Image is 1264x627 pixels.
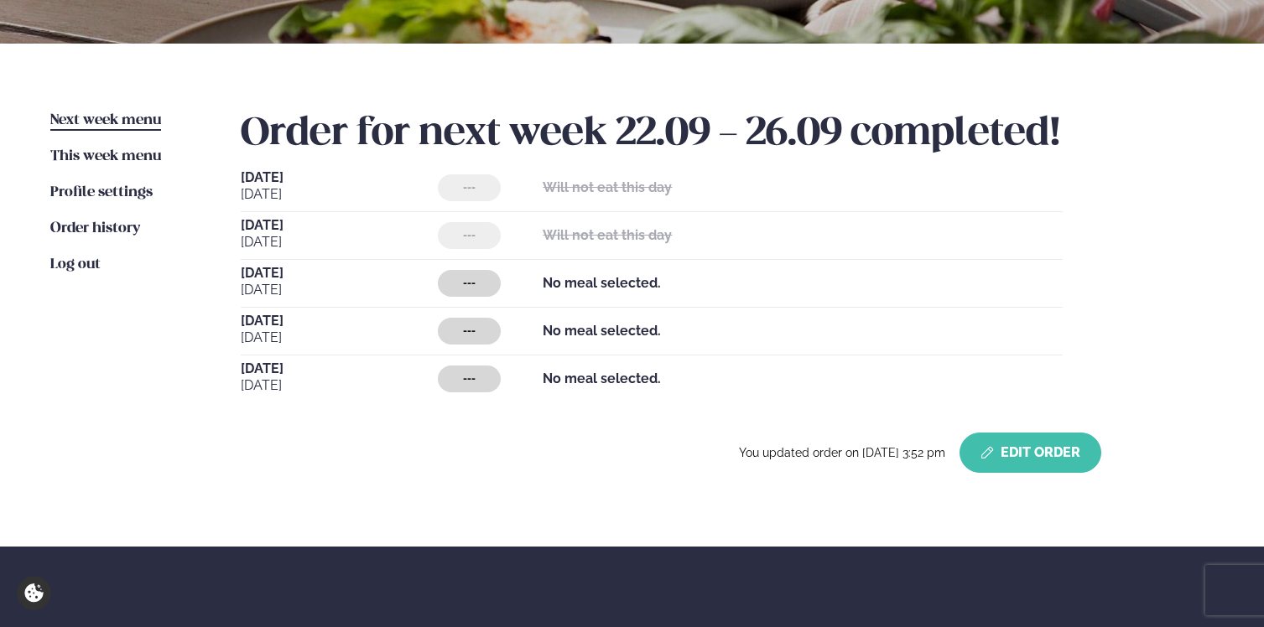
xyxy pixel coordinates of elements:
[463,229,476,242] span: ---
[739,446,953,459] span: You updated order on [DATE] 3:52 pm
[50,219,140,239] a: Order history
[960,433,1101,473] button: Edit Order
[241,184,438,205] span: [DATE]
[241,267,438,280] span: [DATE]
[50,255,101,275] a: Log out
[17,576,51,610] a: Cookie settings
[50,113,161,127] span: Next week menu
[50,183,153,203] a: Profile settings
[241,280,438,300] span: [DATE]
[241,362,438,376] span: [DATE]
[241,328,438,348] span: [DATE]
[50,221,140,236] span: Order history
[463,277,476,290] span: ---
[543,179,672,195] strong: Will not eat this day
[241,376,438,396] span: [DATE]
[50,149,161,163] span: This week menu
[241,232,438,252] span: [DATE]
[50,147,161,167] a: This week menu
[463,181,476,194] span: ---
[50,257,101,272] span: Log out
[543,323,661,339] strong: No meal selected.
[543,227,672,243] strong: Will not eat this day
[50,185,153,199] span: Profile settings
[543,275,661,291] strong: No meal selected.
[241,314,438,328] span: [DATE]
[50,111,161,131] a: Next week menu
[463,324,476,338] span: ---
[241,219,438,232] span: [DATE]
[241,171,438,184] span: [DATE]
[463,372,476,386] span: ---
[543,370,661,386] strong: No meal selected.
[241,111,1214,158] h2: Order for next week 22.09 - 26.09 completed!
